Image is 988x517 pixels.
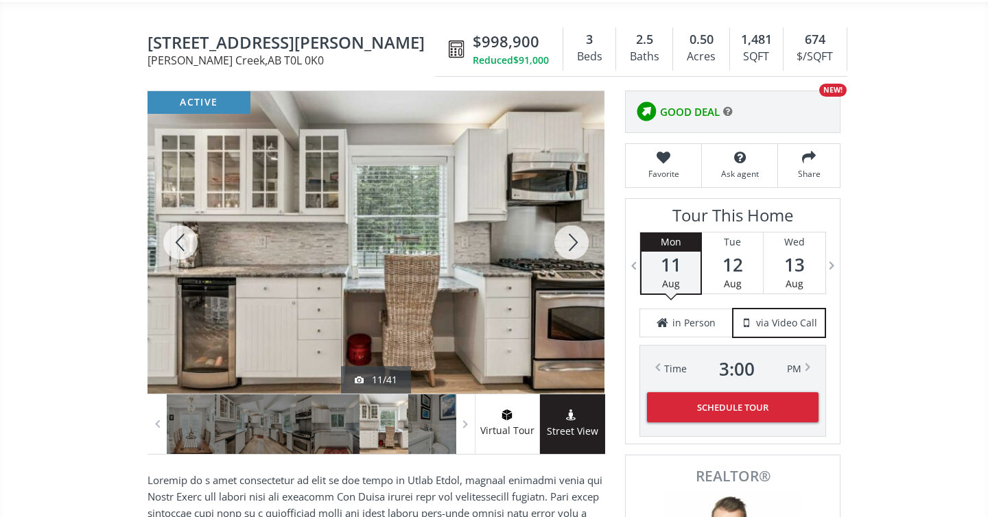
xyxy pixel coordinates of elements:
[680,47,722,67] div: Acres
[513,53,549,67] span: $91,000
[785,168,833,180] span: Share
[148,91,604,394] div: 105 Bracken Road Bragg Creek, AB T0L 0K0 - Photo 11 of 41
[719,359,755,378] span: 3 : 00
[148,34,442,55] span: 105 Bracken Road
[355,373,397,387] div: 11/41
[633,98,660,125] img: rating icon
[786,277,803,290] span: Aug
[500,409,514,420] img: virtual tour icon
[790,31,840,49] div: 674
[148,91,250,114] div: active
[672,316,716,330] span: in Person
[790,47,840,67] div: $/SQFT
[642,255,701,274] span: 11
[473,31,539,52] span: $998,900
[475,423,539,439] span: Virtual Tour
[756,316,817,330] span: via Video Call
[642,232,701,252] div: Mon
[709,168,771,180] span: Ask agent
[764,255,825,274] span: 13
[660,105,720,119] span: GOOD DEAL
[764,232,825,252] div: Wed
[647,392,819,422] button: Schedule Tour
[475,394,540,454] a: virtual tour iconVirtual Tour
[641,469,825,483] span: REALTOR®
[702,232,763,252] div: Tue
[680,31,722,49] div: 0.50
[724,277,742,290] span: Aug
[633,168,694,180] span: Favorite
[664,359,801,378] div: Time PM
[702,255,763,274] span: 12
[639,206,826,232] h3: Tour This Home
[737,47,776,67] div: SQFT
[570,47,609,67] div: Beds
[623,47,666,67] div: Baths
[540,424,605,440] span: Street View
[570,31,609,49] div: 3
[473,53,549,67] div: Reduced
[741,31,772,49] span: 1,481
[662,277,680,290] span: Aug
[148,55,442,66] span: [PERSON_NAME] Creek , AB T0L 0K0
[623,31,666,49] div: 2.5
[819,84,847,97] div: NEW!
